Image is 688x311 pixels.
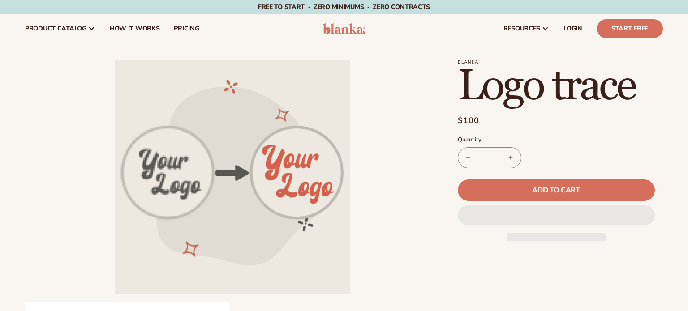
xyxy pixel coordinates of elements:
[503,25,540,32] span: resources
[458,60,663,65] p: Blanka
[496,14,556,43] a: resources
[458,65,663,108] h1: Logo trace
[25,25,86,32] span: product catalog
[258,3,430,11] span: Free to start · ZERO minimums · ZERO contracts
[110,25,160,32] span: How It Works
[532,187,580,194] span: Add to cart
[597,19,663,38] a: Start Free
[174,25,199,32] span: pricing
[458,136,655,145] label: Quantity
[458,115,480,127] span: $100
[323,23,365,34] img: logo
[103,14,167,43] a: How It Works
[563,25,582,32] span: LOGIN
[18,14,103,43] a: product catalog
[167,14,206,43] a: pricing
[458,179,655,201] button: Add to cart
[556,14,589,43] a: LOGIN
